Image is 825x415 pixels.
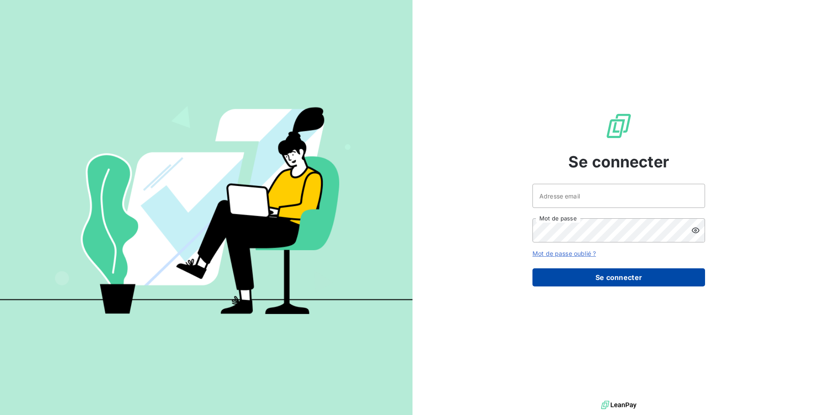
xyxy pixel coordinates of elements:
[601,399,636,412] img: logo
[532,184,705,208] input: placeholder
[532,268,705,286] button: Se connecter
[568,150,669,173] span: Se connecter
[532,250,596,257] a: Mot de passe oublié ?
[605,112,633,140] img: Logo LeanPay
